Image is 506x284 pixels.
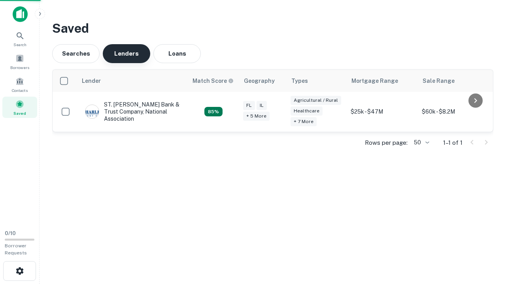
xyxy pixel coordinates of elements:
button: Searches [52,44,100,63]
div: Healthcare [291,106,323,116]
span: 0 / 10 [5,230,16,236]
iframe: Chat Widget [466,221,506,259]
span: Borrower Requests [5,243,27,256]
th: Lender [77,70,188,92]
div: Sale Range [423,76,455,86]
th: Mortgage Range [347,70,418,92]
span: Borrowers [10,64,29,71]
div: FL [243,101,255,110]
button: Loans [153,44,201,63]
div: Mortgage Range [351,76,398,86]
h3: Saved [52,19,493,38]
span: Contacts [12,87,28,93]
div: + 7 more [291,117,317,126]
a: Contacts [2,74,37,95]
div: Capitalize uses an advanced AI algorithm to match your search with the best lender. The match sco... [204,107,223,116]
button: Lenders [103,44,150,63]
th: Sale Range [418,70,489,92]
div: ST. [PERSON_NAME] Bank & Trust Company, National Association [85,101,180,123]
span: Saved [13,110,26,116]
a: Saved [2,97,37,118]
th: Geography [239,70,287,92]
th: Types [287,70,347,92]
img: capitalize-icon.png [13,6,28,22]
td: $25k - $47M [347,92,418,132]
a: Borrowers [2,51,37,72]
span: Search [13,41,26,48]
a: Search [2,28,37,49]
div: 50 [411,137,430,148]
p: Rows per page: [365,138,408,148]
div: IL [257,101,267,110]
td: $60k - $8.2M [418,92,489,132]
div: Lender [82,76,101,86]
h6: Match Score [193,77,232,85]
div: Geography [244,76,275,86]
th: Capitalize uses an advanced AI algorithm to match your search with the best lender. The match sco... [188,70,239,92]
img: picture [85,105,99,118]
p: 1–1 of 1 [443,138,463,148]
div: Capitalize uses an advanced AI algorithm to match your search with the best lender. The match sco... [193,77,234,85]
div: Types [291,76,308,86]
div: Agricultural / Rural [291,96,341,105]
div: + 5 more [243,112,270,121]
